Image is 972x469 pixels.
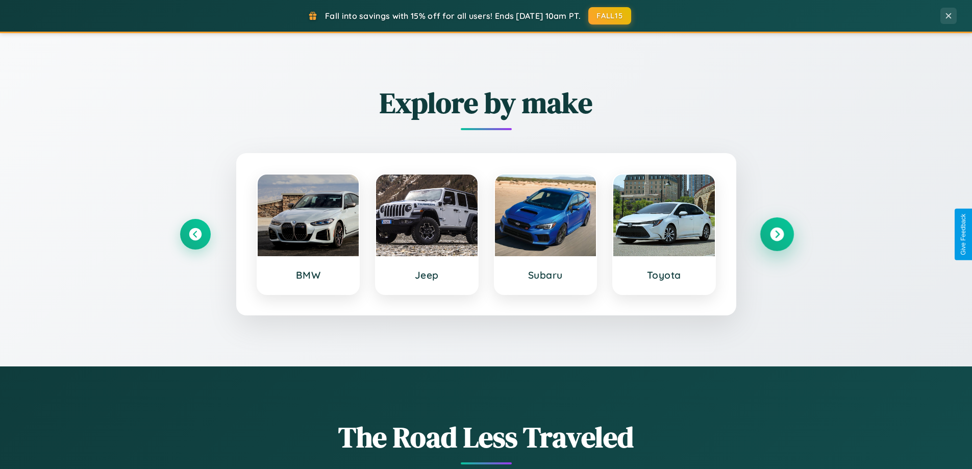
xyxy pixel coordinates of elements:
[325,11,581,21] span: Fall into savings with 15% off for all users! Ends [DATE] 10am PT.
[180,417,792,457] h1: The Road Less Traveled
[624,269,705,281] h3: Toyota
[268,269,349,281] h3: BMW
[960,214,967,255] div: Give Feedback
[180,83,792,122] h2: Explore by make
[505,269,586,281] h3: Subaru
[588,7,631,24] button: FALL15
[386,269,467,281] h3: Jeep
